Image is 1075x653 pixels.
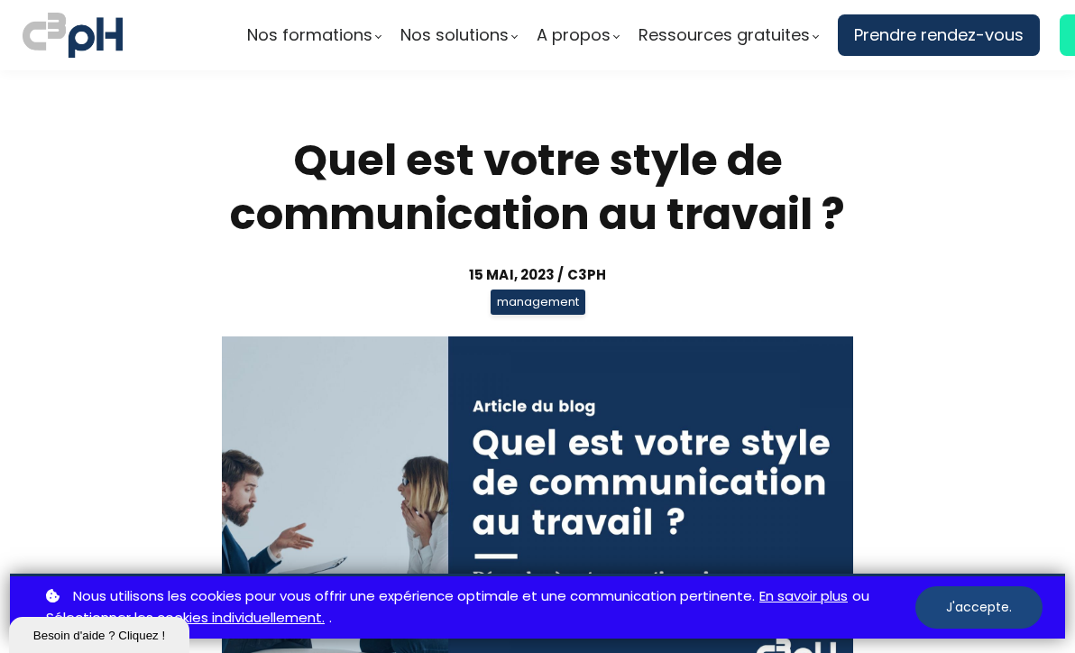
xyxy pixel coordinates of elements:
a: Sélectionner les cookies individuellement. [46,607,325,630]
span: A propos [537,22,611,49]
img: logo C3PH [23,9,123,61]
a: En savoir plus [759,585,848,608]
iframe: chat widget [9,613,193,653]
span: Nos solutions [400,22,509,49]
p: ou . [41,585,915,630]
span: management [491,290,585,315]
a: Prendre rendez-vous [838,14,1040,56]
h1: Quel est votre style de communication au travail ? [118,133,957,242]
span: Prendre rendez-vous [854,22,1024,49]
div: 15 mai, 2023 / C3pH [118,264,957,285]
span: Nos formations [247,22,372,49]
button: J'accepte. [915,586,1043,629]
span: Nous utilisons les cookies pour vous offrir une expérience optimale et une communication pertinente. [73,585,755,608]
span: Ressources gratuites [639,22,810,49]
